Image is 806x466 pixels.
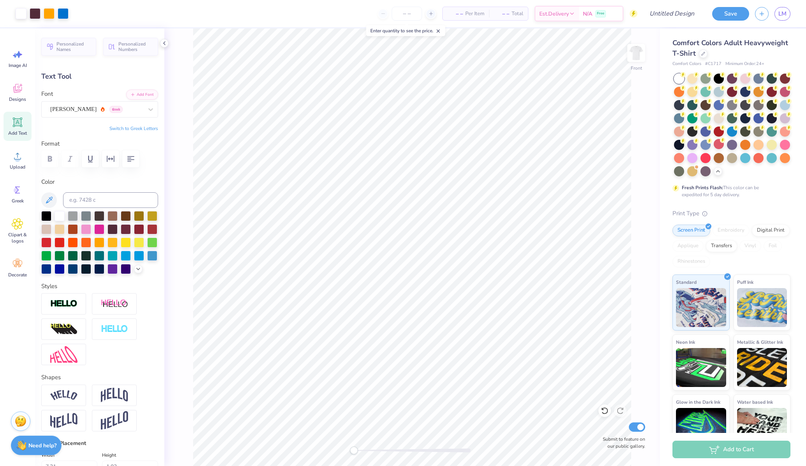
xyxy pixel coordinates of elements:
div: Rhinestones [672,256,710,267]
div: Vinyl [739,240,761,252]
img: 3D Illusion [50,323,77,336]
div: Embroidery [713,225,750,236]
span: Comfort Colors [672,61,701,67]
div: Foil [764,240,782,252]
img: Arc [50,390,77,401]
span: Image AI [9,62,27,69]
button: Save [712,7,749,21]
span: Greek [12,198,24,204]
div: Accessibility label [350,447,358,454]
span: Clipart & logos [5,232,30,244]
input: Untitled Design [643,6,700,21]
img: Flag [50,413,77,428]
div: This color can be expedited for 5 day delivery. [682,184,778,198]
span: Add Text [8,130,27,136]
span: Per Item [465,10,484,18]
a: LM [774,7,790,21]
label: Shapes [41,373,61,382]
div: Print Type [672,209,790,218]
div: Front [631,65,642,72]
span: Metallic & Glitter Ink [737,338,783,346]
img: Puff Ink [737,288,787,327]
span: Water based Ink [737,398,773,406]
img: Glow in the Dark Ink [676,408,726,447]
div: Enter quantity to see the price. [366,25,445,36]
span: Puff Ink [737,278,753,286]
label: Format [41,139,158,148]
button: Add Font [126,90,158,100]
span: # C1717 [705,61,722,67]
span: LM [778,9,787,18]
span: Neon Ink [676,338,695,346]
button: Personalized Names [41,38,96,56]
span: Decorate [8,272,27,278]
img: Rise [101,411,128,430]
input: – – [392,7,422,21]
div: Size & Placement [41,439,158,447]
img: Negative Space [101,325,128,334]
span: Minimum Order: 24 + [725,61,764,67]
img: Standard [676,288,726,327]
img: Free Distort [50,346,77,363]
img: Metallic & Glitter Ink [737,348,787,387]
label: Height [102,450,116,460]
strong: Fresh Prints Flash: [682,185,723,191]
div: Applique [672,240,704,252]
label: Styles [41,282,57,291]
span: Upload [10,164,25,170]
input: e.g. 7428 c [63,192,158,208]
div: Transfers [706,240,737,252]
img: Stroke [50,299,77,308]
label: Submit to feature on our public gallery. [598,436,645,450]
label: Color [41,178,158,186]
div: Digital Print [752,225,790,236]
span: N/A [583,10,592,18]
span: Total [512,10,523,18]
span: Designs [9,96,26,102]
span: – – [494,10,509,18]
span: Personalized Numbers [118,41,153,52]
button: Personalized Numbers [103,38,158,56]
label: Font [41,90,53,98]
span: Comfort Colors Adult Heavyweight T-Shirt [672,38,788,58]
img: Front [628,45,644,61]
span: Glow in the Dark Ink [676,398,720,406]
span: Personalized Names [56,41,92,52]
img: Neon Ink [676,348,726,387]
img: Water based Ink [737,408,787,447]
span: Standard [676,278,697,286]
strong: Need help? [28,442,56,449]
span: Est. Delivery [539,10,569,18]
span: – – [447,10,463,18]
img: Shadow [101,299,128,309]
span: Free [597,11,604,16]
img: Arch [101,388,128,403]
div: Text Tool [41,71,158,82]
button: Switch to Greek Letters [109,125,158,132]
div: Screen Print [672,225,710,236]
